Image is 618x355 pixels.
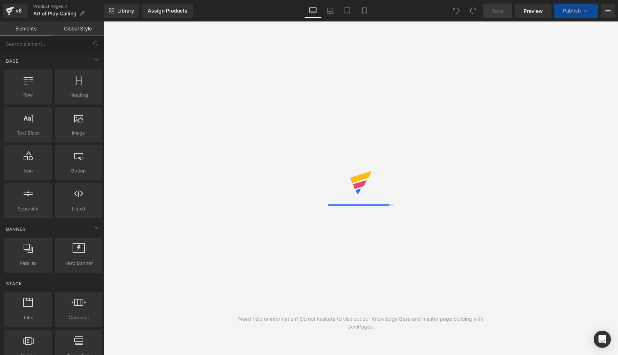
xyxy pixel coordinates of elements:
span: Preview [524,7,543,15]
div: v6 [14,6,23,15]
a: Laptop [322,4,339,18]
a: Product Pages [33,4,104,9]
span: Art of Play Calling [33,11,77,16]
span: Banner [5,226,26,233]
span: Image [57,129,100,137]
span: Publish [563,8,581,14]
span: Library [117,8,134,14]
a: Desktop [304,4,322,18]
button: Undo [449,4,463,18]
button: Redo [466,4,480,18]
div: Need help or information? Do not hesitate to visit out our Knowledge Base and master page buildin... [232,315,490,331]
span: Stack [5,280,23,287]
span: Base [5,58,19,64]
span: Hero Banner [57,259,100,267]
a: Preview [515,4,551,18]
span: Parallax [6,259,50,267]
div: Open Intercom Messenger [594,331,611,348]
span: Text Block [6,129,50,137]
span: Row [6,91,50,99]
button: Publish [554,4,598,18]
span: Separator [6,205,50,213]
button: More [601,4,615,18]
a: v6 [3,4,28,18]
span: Icon [6,167,50,175]
span: Save [492,7,504,15]
span: Liquid [57,205,100,213]
span: Carousel [57,314,100,321]
a: Global Style [52,21,104,36]
a: New Library [104,4,139,18]
a: Mobile [356,4,373,18]
div: Assign Products [148,8,187,14]
a: Tablet [339,4,356,18]
span: Button [57,167,100,175]
span: Heading [57,91,100,99]
span: Tabs [6,314,50,321]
